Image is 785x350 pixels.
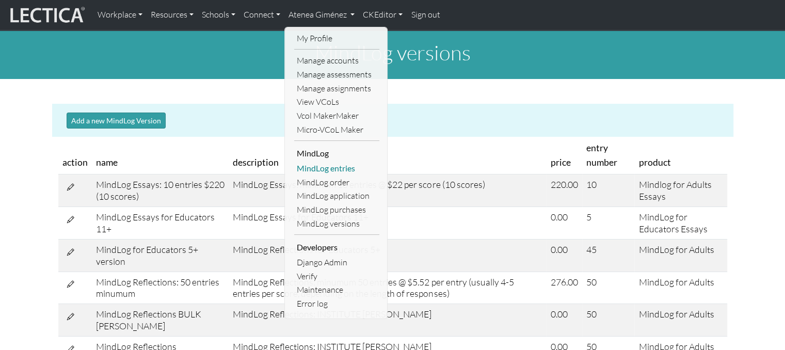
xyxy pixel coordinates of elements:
[638,276,723,288] div: MindLog for Adults
[96,276,225,300] div: MindLog Reflections: 50 entries minumum
[294,123,379,137] a: Micro-VCoL Maker
[8,5,85,25] img: lecticalive
[551,211,578,223] div: 0.00
[551,179,578,190] div: 220.00
[586,179,630,190] div: 10
[294,297,379,311] a: Error log
[233,211,542,223] div: MindLog Essays for Educators 11+
[294,95,379,109] a: View VCoLs
[233,276,542,300] div: MindLog Reflections: minumum 50 entries @ $5.52 per entry (usually 4-5 entries per score, dependi...
[147,4,198,26] a: Resources
[359,4,407,26] a: CKEditor
[58,137,92,174] th: action
[93,4,147,26] a: Workplace
[233,179,542,190] div: MindLog Essays: minimum 10 entries @ $22 per score (10 scores)
[96,179,225,202] div: MindLog Essays: 10 entries $220 (10 scores)
[638,308,723,320] div: MindLog for Adults
[229,137,547,174] th: description
[586,244,630,256] div: 45
[233,308,542,320] div: MindLog Reflections: INSTITUTE [PERSON_NAME]
[233,244,542,256] div: MindLog Reflections for Educators 5+
[294,162,379,176] a: MindLog entries
[67,113,166,129] button: Add a new MindLog Version
[198,4,239,26] a: Schools
[582,137,634,174] th: entry number
[294,109,379,123] a: Vcol MakerMaker
[294,54,379,68] a: Manage accounts
[92,137,229,174] th: name
[239,4,284,26] a: Connect
[294,269,379,283] a: Verify
[638,179,723,202] div: Mindlog for Adults Essays
[586,211,630,223] div: 5
[638,211,723,235] div: MindLog for Educators Essays
[294,217,379,231] a: MindLog versions
[551,308,578,320] div: 0.00
[96,308,225,332] div: MindLog Reflections BULK [PERSON_NAME]
[586,276,630,288] div: 50
[634,137,727,174] th: product
[294,256,379,269] a: Django Admin
[294,68,379,82] a: Manage assessments
[294,239,379,256] li: Developers
[294,82,379,96] a: Manage assignments
[96,244,225,267] div: MindLog for Educators 5+ version
[294,189,379,203] a: MindLog application
[294,283,379,297] a: Maintenance
[294,31,379,45] a: My Profile
[294,203,379,217] a: MindLog purchases
[551,276,578,288] div: 276.00
[294,176,379,189] a: MindLog order
[638,244,723,256] div: MindLog for Adults
[586,308,630,320] div: 50
[96,211,225,235] div: MindLog Essays for Educators 11+
[284,4,359,26] a: Atenea Giménez
[407,4,444,26] a: Sign out
[294,31,379,311] ul: Atenea Giménez
[547,137,582,174] th: price
[294,145,379,162] li: MindLog
[551,244,578,256] div: 0.00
